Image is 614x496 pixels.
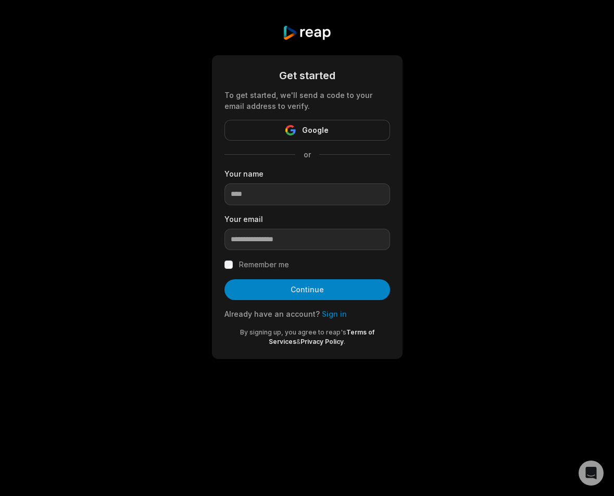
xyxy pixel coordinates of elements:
span: . [344,338,345,345]
div: Open Intercom Messenger [579,461,604,486]
a: Sign in [322,309,347,318]
span: Already have an account? [224,309,320,318]
button: Google [224,120,390,141]
a: Terms of Services [269,328,374,345]
div: To get started, we'll send a code to your email address to verify. [224,90,390,111]
span: By signing up, you agree to reap's [240,328,346,336]
a: Privacy Policy [300,338,344,345]
label: Your email [224,214,390,225]
span: or [295,149,319,160]
img: reap [282,25,332,41]
span: & [296,338,300,345]
div: Get started [224,68,390,83]
label: Remember me [239,258,289,271]
button: Continue [224,279,390,300]
span: Google [302,124,329,137]
label: Your name [224,168,390,179]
